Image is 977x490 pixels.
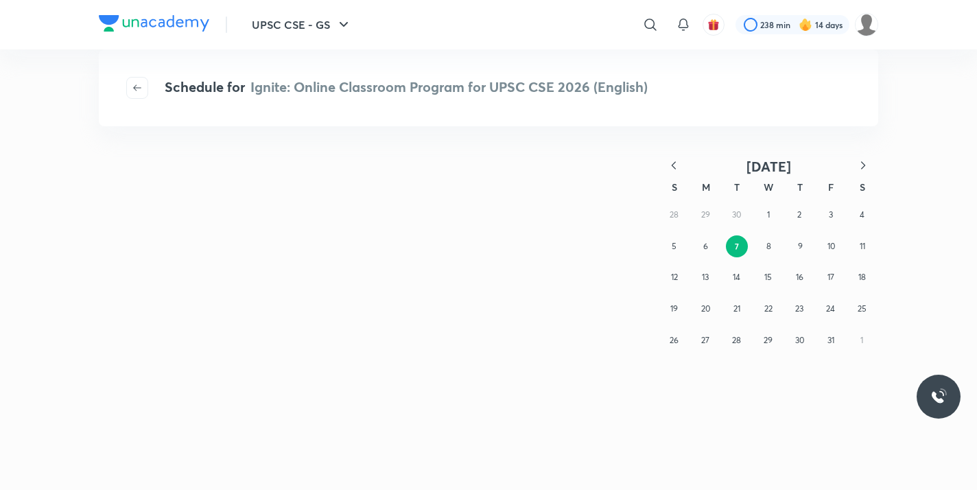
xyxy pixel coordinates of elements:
[788,329,810,351] button: October 30, 2025
[851,235,873,257] button: October 11, 2025
[860,180,865,194] abbr: Saturday
[796,272,803,282] abbr: October 16, 2025
[670,303,678,314] abbr: October 19, 2025
[788,298,810,320] button: October 23, 2025
[851,298,873,320] button: October 25, 2025
[788,266,810,288] button: October 16, 2025
[733,303,740,314] abbr: October 21, 2025
[764,180,773,194] abbr: Wednesday
[788,204,810,226] button: October 2, 2025
[795,303,803,314] abbr: October 23, 2025
[820,266,842,288] button: October 17, 2025
[858,272,866,282] abbr: October 18, 2025
[851,266,873,288] button: October 18, 2025
[734,180,740,194] abbr: Tuesday
[821,235,843,257] button: October 10, 2025
[701,303,710,314] abbr: October 20, 2025
[726,266,748,288] button: October 14, 2025
[820,204,842,226] button: October 3, 2025
[244,11,360,38] button: UPSC CSE - GS
[764,303,773,314] abbr: October 22, 2025
[789,235,811,257] button: October 9, 2025
[828,180,834,194] abbr: Friday
[764,272,772,282] abbr: October 15, 2025
[820,298,842,320] button: October 24, 2025
[694,298,716,320] button: October 20, 2025
[855,13,878,36] img: Celina Chingmuan
[797,180,803,194] abbr: Thursday
[851,204,873,226] button: October 4, 2025
[672,241,676,251] abbr: October 5, 2025
[858,303,867,314] abbr: October 25, 2025
[827,335,834,345] abbr: October 31, 2025
[672,180,677,194] abbr: Sunday
[663,298,685,320] button: October 19, 2025
[663,266,685,288] button: October 12, 2025
[671,272,678,282] abbr: October 12, 2025
[733,272,740,282] abbr: October 14, 2025
[860,241,865,251] abbr: October 11, 2025
[827,241,835,251] abbr: October 10, 2025
[930,388,947,405] img: ttu
[694,329,716,351] button: October 27, 2025
[663,329,685,351] button: October 26, 2025
[820,329,842,351] button: October 31, 2025
[726,235,748,257] button: October 7, 2025
[732,335,741,345] abbr: October 28, 2025
[826,303,835,314] abbr: October 24, 2025
[799,18,812,32] img: streak
[703,241,708,251] abbr: October 6, 2025
[757,204,779,226] button: October 1, 2025
[703,14,725,36] button: avatar
[757,329,779,351] button: October 29, 2025
[766,241,771,251] abbr: October 8, 2025
[798,241,803,251] abbr: October 9, 2025
[250,78,648,96] span: Ignite: Online Classroom Program for UPSC CSE 2026 (English)
[726,298,748,320] button: October 21, 2025
[694,235,716,257] button: October 6, 2025
[767,209,770,220] abbr: October 1, 2025
[757,235,779,257] button: October 8, 2025
[99,15,209,35] a: Company Logo
[795,335,804,345] abbr: October 30, 2025
[860,209,864,220] abbr: October 4, 2025
[757,266,779,288] button: October 15, 2025
[663,235,685,257] button: October 5, 2025
[829,209,833,220] abbr: October 3, 2025
[670,335,679,345] abbr: October 26, 2025
[735,241,739,252] abbr: October 7, 2025
[726,329,748,351] button: October 28, 2025
[702,180,710,194] abbr: Monday
[707,19,720,31] img: avatar
[702,272,709,282] abbr: October 13, 2025
[689,158,848,175] button: [DATE]
[746,157,791,176] span: [DATE]
[764,335,773,345] abbr: October 29, 2025
[165,77,648,99] h4: Schedule for
[797,209,801,220] abbr: October 2, 2025
[757,298,779,320] button: October 22, 2025
[701,335,709,345] abbr: October 27, 2025
[99,15,209,32] img: Company Logo
[694,266,716,288] button: October 13, 2025
[827,272,834,282] abbr: October 17, 2025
